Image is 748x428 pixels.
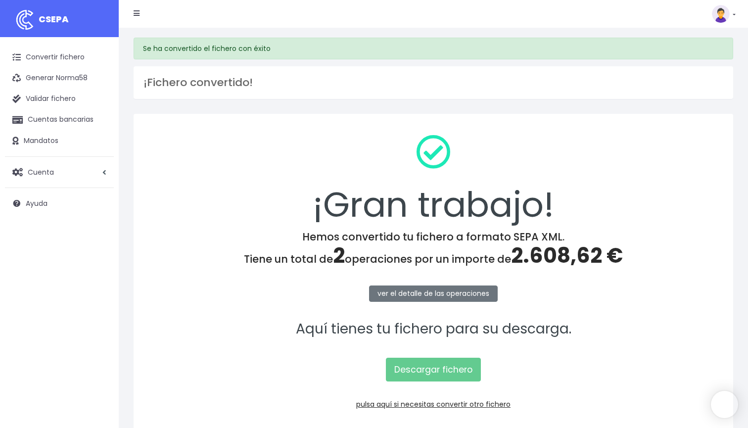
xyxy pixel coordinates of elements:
[356,399,511,409] a: pulsa aquí si necesitas convertir otro fichero
[26,198,47,208] span: Ayuda
[134,38,733,59] div: Se ha convertido el fichero con éxito
[5,89,114,109] a: Validar fichero
[5,68,114,89] a: Generar Norma58
[5,193,114,214] a: Ayuda
[39,13,69,25] span: CSEPA
[712,5,730,23] img: profile
[12,7,37,32] img: logo
[143,76,723,89] h3: ¡Fichero convertido!
[386,358,481,381] a: Descargar fichero
[5,162,114,183] a: Cuenta
[369,285,498,302] a: ver el detalle de las operaciones
[333,241,345,270] span: 2
[5,131,114,151] a: Mandatos
[28,167,54,177] span: Cuenta
[5,47,114,68] a: Convertir fichero
[5,109,114,130] a: Cuentas bancarias
[146,231,720,268] h4: Hemos convertido tu fichero a formato SEPA XML. Tiene un total de operaciones por un importe de
[146,318,720,340] p: Aquí tienes tu fichero para su descarga.
[511,241,623,270] span: 2.608,62 €
[146,127,720,231] div: ¡Gran trabajo!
